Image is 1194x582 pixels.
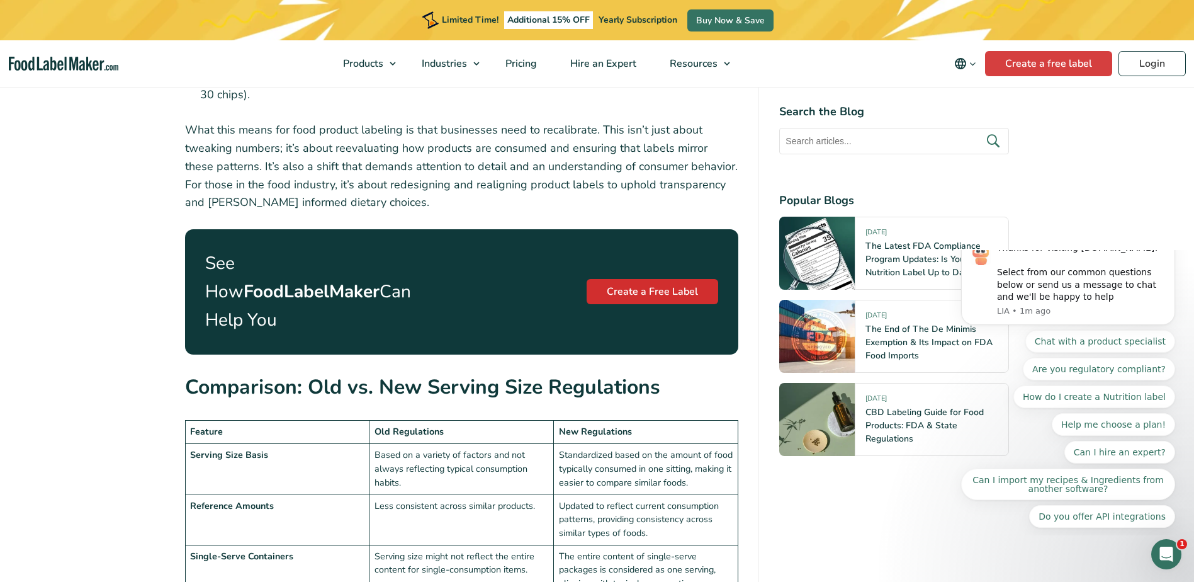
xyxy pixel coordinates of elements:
[19,219,233,250] button: Quick reply: Can I import my recipes & Ingredients from another software?
[405,40,486,87] a: Industries
[418,57,468,71] span: Industries
[653,40,736,87] a: Resources
[942,250,1194,535] iframe: Intercom notifications message
[81,108,233,130] button: Quick reply: Are you regulatory compliant?
[559,425,632,438] strong: New Regulations
[9,57,118,71] a: Food Label Maker homepage
[19,80,233,278] div: Quick reply options
[369,444,554,494] td: Based on a variety of factors and not always reflecting typical consumption habits.
[205,249,424,334] p: See How Can Help You
[779,128,1009,154] input: Search articles...
[865,406,984,445] a: CBD Labeling Guide for Food Products: FDA & State Regulations
[122,191,233,214] button: Quick reply: Can I hire an expert?
[599,14,677,26] span: Yearly Subscription
[587,279,718,304] a: Create a Free Label
[502,57,538,71] span: Pricing
[554,444,738,494] td: Standardized based on the amount of food typically consumed in one sitting, making it easier to c...
[554,494,738,545] td: Updated to reflect current consumption patterns, providing consistency across similar types of fo...
[55,55,223,67] p: Message from LIA, sent 1m ago
[339,57,385,71] span: Products
[327,40,402,87] a: Products
[71,135,233,158] button: Quick reply: How do I create a Nutrition label
[945,51,985,76] button: Change language
[1177,539,1187,549] span: 1
[865,394,887,408] span: [DATE]
[566,57,638,71] span: Hire an Expert
[190,448,268,461] strong: Serving Size Basis
[190,425,223,438] strong: Feature
[83,80,233,103] button: Quick reply: Chat with a product specialist
[779,103,1009,120] h4: Search the Blog
[190,550,293,562] strong: Single-Serve Containers
[504,11,593,29] span: Additional 15% OFF
[1151,539,1181,569] iframe: Intercom live chat
[985,51,1112,76] a: Create a free label
[865,323,993,362] a: The End of The De Minimis Exemption & Its Impact on FDA Food Imports
[865,311,887,325] span: [DATE]
[687,9,774,31] a: Buy Now & Save
[369,494,554,545] td: Less consistent across similar products.
[1118,51,1186,76] a: Login
[865,240,981,278] a: The Latest FDA Compliance Program Updates: Is Your Nutrition Label Up to Date?
[185,121,739,212] p: What this means for food product labeling is that businesses need to recalibrate. This isn’t just...
[110,163,233,186] button: Quick reply: Help me choose a plan!
[185,374,660,401] strong: Comparison: Old vs. New Serving Size Regulations
[779,192,1009,209] h4: Popular Blogs
[865,227,887,242] span: [DATE]
[442,14,498,26] span: Limited Time!
[190,499,274,512] strong: Reference Amounts
[87,255,233,278] button: Quick reply: Do you offer API integrations
[244,280,380,304] strong: FoodLabelMaker
[554,40,650,87] a: Hire an Expert
[666,57,719,71] span: Resources
[489,40,551,87] a: Pricing
[375,425,444,438] strong: Old Regulations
